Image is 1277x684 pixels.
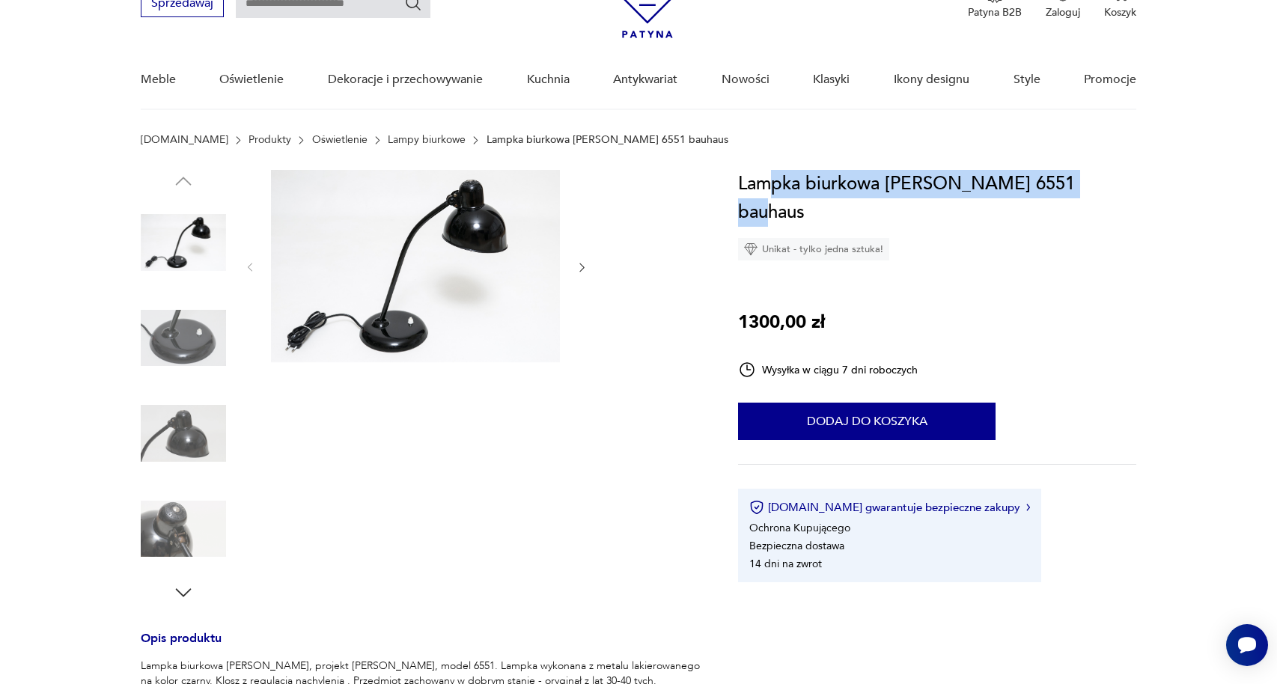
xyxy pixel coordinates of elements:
h1: Lampka biurkowa [PERSON_NAME] 6551 bauhaus [738,170,1136,227]
button: Dodaj do koszyka [738,403,996,440]
img: Zdjęcie produktu Lampka biurkowa Kaiser Idell 6551 bauhaus [141,296,226,381]
li: Bezpieczna dostawa [749,539,844,553]
li: Ochrona Kupującego [749,521,850,535]
a: Meble [141,51,176,109]
a: [DOMAIN_NAME] [141,134,228,146]
div: Wysyłka w ciągu 7 dni roboczych [738,361,918,379]
a: Kuchnia [527,51,570,109]
button: [DOMAIN_NAME] gwarantuje bezpieczne zakupy [749,500,1030,515]
img: Zdjęcie produktu Lampka biurkowa Kaiser Idell 6551 bauhaus [141,486,226,572]
a: Style [1014,51,1040,109]
iframe: Smartsupp widget button [1226,624,1268,666]
a: Ikony designu [894,51,969,109]
p: Patyna B2B [968,5,1022,19]
a: Nowości [722,51,769,109]
a: Oświetlenie [219,51,284,109]
img: Ikona certyfikatu [749,500,764,515]
a: Antykwariat [613,51,677,109]
a: Lampy biurkowe [388,134,466,146]
img: Ikona diamentu [744,242,758,256]
a: Oświetlenie [312,134,368,146]
div: Unikat - tylko jedna sztuka! [738,238,889,260]
p: Lampka biurkowa [PERSON_NAME] 6551 bauhaus [487,134,728,146]
img: Zdjęcie produktu Lampka biurkowa Kaiser Idell 6551 bauhaus [141,200,226,285]
h3: Opis produktu [141,634,702,659]
li: 14 dni na zwrot [749,557,822,571]
a: Promocje [1084,51,1136,109]
a: Dekoracje i przechowywanie [328,51,483,109]
img: Ikona strzałki w prawo [1026,504,1031,511]
a: Klasyki [813,51,850,109]
p: Zaloguj [1046,5,1080,19]
p: 1300,00 zł [738,308,825,337]
img: Zdjęcie produktu Lampka biurkowa Kaiser Idell 6551 bauhaus [271,170,560,362]
a: Produkty [249,134,291,146]
img: Zdjęcie produktu Lampka biurkowa Kaiser Idell 6551 bauhaus [141,391,226,476]
p: Koszyk [1104,5,1136,19]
